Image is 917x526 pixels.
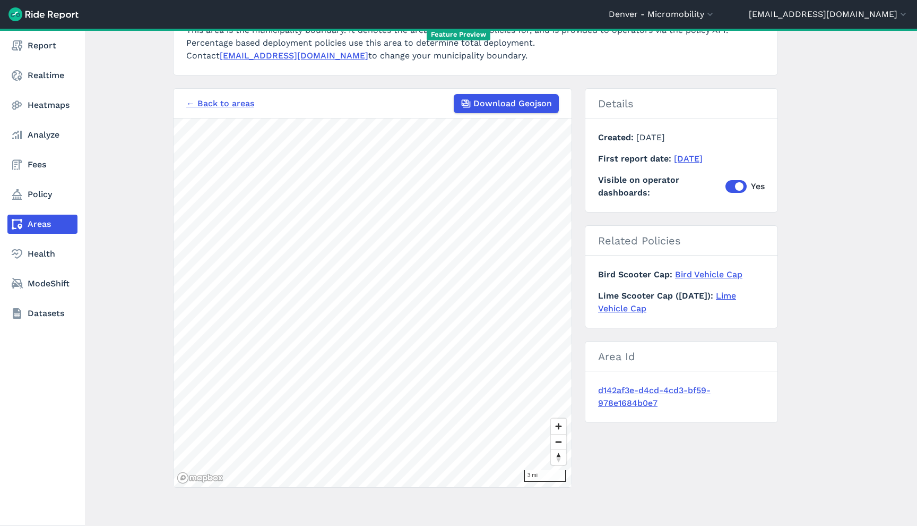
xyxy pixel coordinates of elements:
span: First report date [598,154,674,164]
a: ← Back to areas [186,97,254,110]
a: Bird Vehicle Cap [675,269,742,279]
label: Yes [725,180,765,193]
a: Mapbox logo [177,472,223,484]
div: Contact to change your municipality boundary. [186,49,765,62]
button: Download Geojson [454,94,559,113]
a: [EMAIL_ADDRESS][DOMAIN_NAME] [220,50,368,61]
button: Denver - Micromobility [609,8,715,21]
h3: Area Id [585,342,777,371]
a: d142af3e-d4cd-4cd3-bf59-978e1684b0e7 [598,384,765,410]
span: Visible on operator dashboards [598,174,725,199]
span: Lime Scooter Cap ([DATE]) [598,291,716,301]
a: Analyze [7,125,77,145]
a: ModeShift [7,274,77,293]
a: Health [7,244,77,264]
h2: Details [585,89,777,118]
button: [EMAIL_ADDRESS][DOMAIN_NAME] [749,8,909,21]
a: [DATE] [674,154,703,164]
span: [DATE] [636,132,665,142]
a: Report [7,36,77,55]
span: Download Geojson [473,97,552,110]
button: Zoom out [551,434,566,449]
span: Created [598,132,636,142]
a: Fees [7,155,77,174]
button: Reset bearing to north [551,449,566,465]
button: Zoom in [551,419,566,434]
div: 3 mi [524,470,566,482]
canvas: Map [174,118,572,487]
h2: Related Policies [585,226,777,256]
a: Datasets [7,304,77,323]
span: Bird Scooter Cap [598,269,675,279]
span: Feature Preview [427,29,490,40]
a: Realtime [7,66,77,85]
a: Areas [7,215,77,234]
a: Policy [7,185,77,204]
a: Heatmaps [7,96,77,115]
img: Ride Report [8,7,79,21]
